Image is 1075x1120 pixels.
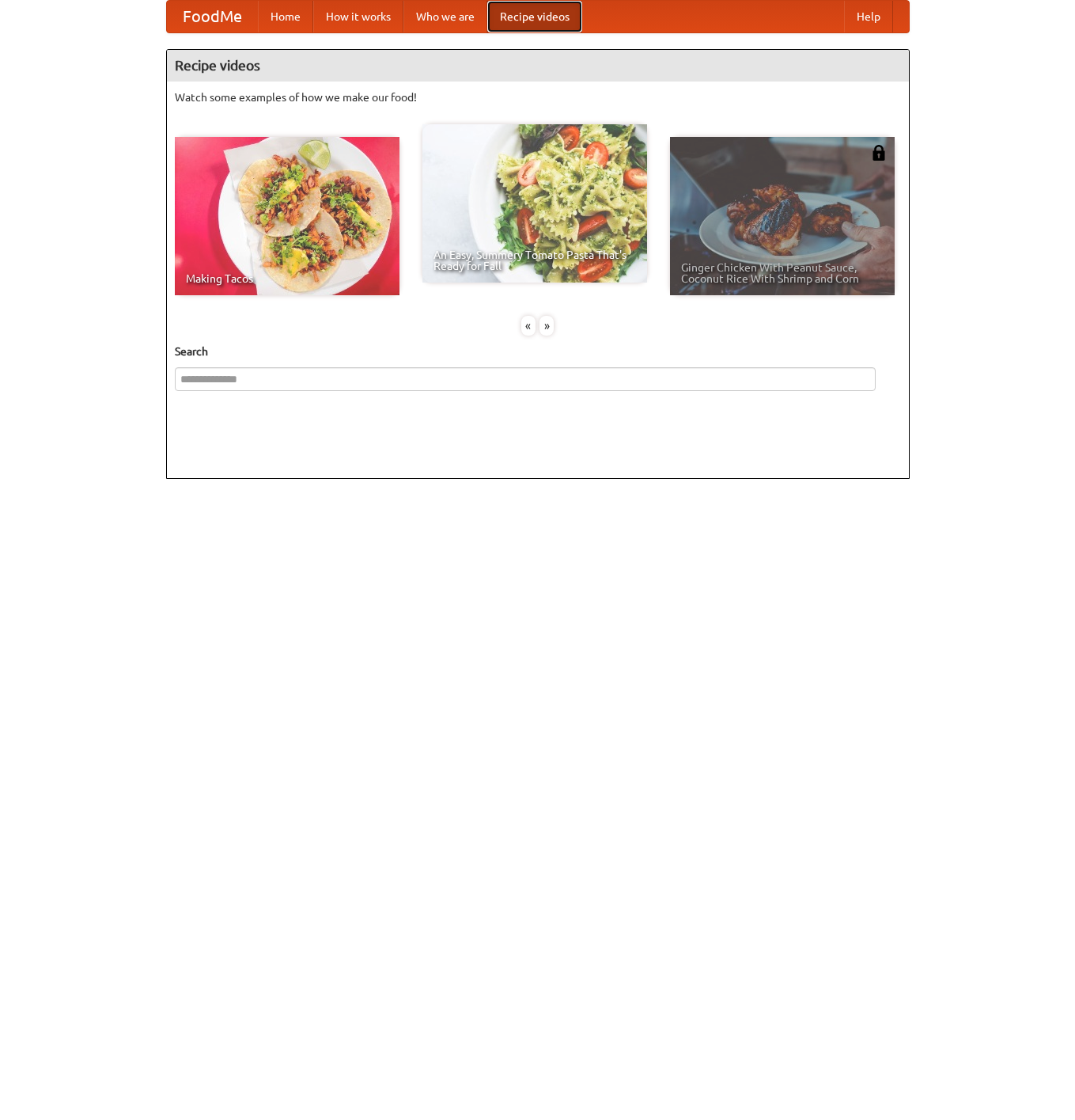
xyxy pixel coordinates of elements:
a: How it works [313,1,403,32]
h4: Recipe videos [167,50,909,82]
h5: Search [175,344,901,359]
div: » [539,316,554,336]
div: « [521,316,536,336]
a: FoodMe [167,1,258,32]
p: Watch some examples of how we make our food! [175,89,901,105]
a: Home [258,1,313,32]
span: Making Tacos [186,273,388,284]
a: Who we are [403,1,487,32]
img: 483408.png [871,145,887,161]
a: Making Tacos [175,137,399,295]
a: Help [844,1,893,32]
span: An Easy, Summery Tomato Pasta That's Ready for Fall [433,249,636,271]
a: An Easy, Summery Tomato Pasta That's Ready for Fall [422,124,647,283]
a: Recipe videos [487,1,582,32]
